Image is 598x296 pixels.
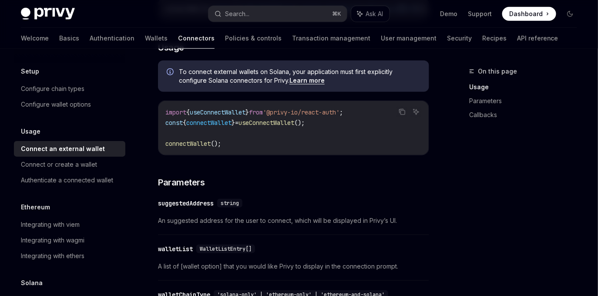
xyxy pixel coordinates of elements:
[21,126,40,137] h5: Usage
[225,28,282,49] a: Policies & controls
[178,28,215,49] a: Connectors
[263,108,339,116] span: '@privy-io/react-auth'
[14,157,125,172] a: Connect or create a wallet
[211,140,221,148] span: ();
[145,28,168,49] a: Wallets
[158,199,214,208] div: suggestedAddress
[183,119,186,127] span: {
[14,232,125,248] a: Integrating with wagmi
[482,28,507,49] a: Recipes
[440,10,457,18] a: Demo
[21,251,84,261] div: Integrating with ethers
[239,119,294,127] span: useConnectWallet
[179,67,420,85] span: To connect external wallets on Solana, your application must first explicitly configure Solana co...
[158,176,205,188] span: Parameters
[225,9,249,19] div: Search...
[381,28,437,49] a: User management
[339,108,343,116] span: ;
[200,246,252,252] span: WalletListEntry[]
[469,94,584,108] a: Parameters
[366,10,383,18] span: Ask AI
[478,66,517,77] span: On this page
[292,28,370,49] a: Transaction management
[21,144,105,154] div: Connect an external wallet
[447,28,472,49] a: Security
[468,10,492,18] a: Support
[396,106,408,118] button: Copy the contents from the code block
[158,261,429,272] span: A list of [wallet option] that you would like Privy to display in the connection prompt.
[21,28,49,49] a: Welcome
[410,106,422,118] button: Ask AI
[14,217,125,232] a: Integrating with viem
[289,77,325,84] a: Learn more
[232,119,235,127] span: }
[563,7,577,21] button: Toggle dark mode
[21,159,97,170] div: Connect or create a wallet
[21,84,84,94] div: Configure chain types
[21,66,39,77] h5: Setup
[208,6,346,22] button: Search...⌘K
[14,81,125,97] a: Configure chain types
[14,248,125,264] a: Integrating with ethers
[14,141,125,157] a: Connect an external wallet
[186,108,190,116] span: {
[235,119,239,127] span: =
[14,172,125,188] a: Authenticate a connected wallet
[517,28,558,49] a: API reference
[165,108,186,116] span: import
[333,10,342,17] span: ⌘ K
[502,7,556,21] a: Dashboard
[21,175,113,185] div: Authenticate a connected wallet
[186,119,232,127] span: connectWallet
[469,108,584,122] a: Callbacks
[165,119,183,127] span: const
[158,215,429,226] span: An suggested address for the user to connect, which will be displayed in Privy’s UI.
[469,80,584,94] a: Usage
[21,99,91,110] div: Configure wallet options
[59,28,79,49] a: Basics
[21,278,43,288] h5: Solana
[21,219,80,230] div: Integrating with viem
[165,140,211,148] span: connectWallet
[509,10,543,18] span: Dashboard
[351,6,390,22] button: Ask AI
[21,8,75,20] img: dark logo
[249,108,263,116] span: from
[21,235,84,246] div: Integrating with wagmi
[245,108,249,116] span: }
[167,68,175,77] svg: Info
[158,245,193,253] div: walletList
[294,119,305,127] span: ();
[190,108,245,116] span: useConnectWallet
[21,202,50,212] h5: Ethereum
[221,200,239,207] span: string
[14,97,125,112] a: Configure wallet options
[90,28,134,49] a: Authentication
